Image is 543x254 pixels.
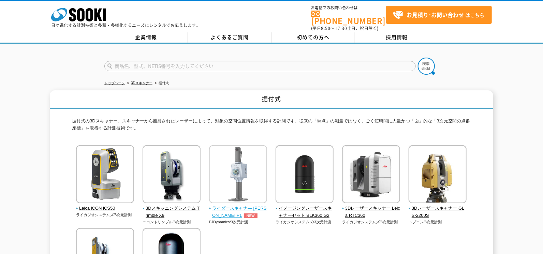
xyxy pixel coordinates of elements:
[209,145,267,205] img: ライダースキャナ― FJD Trion P1
[311,11,386,25] a: [PHONE_NUMBER]
[418,58,435,75] img: btn_search.png
[76,145,134,205] img: Leica iCON iCS50
[409,145,467,205] img: 3Dレーザースキャナー GLS-2200S
[335,25,347,31] span: 17:30
[386,6,492,24] a: お見積り･お問い合わせはこちら
[409,205,467,219] span: 3Dレーザースキャナー GLS-2200S
[242,213,259,218] img: NEW
[342,145,400,205] img: 3Dレーザースキャナー Leica RTC360
[76,199,134,212] a: Leica iCON iCS50
[76,205,134,212] span: Leica iCON iCS50
[209,199,267,219] a: ライダースキャナ― [PERSON_NAME] P1NEW
[209,205,267,219] span: ライダースキャナ― [PERSON_NAME] P1
[297,33,330,41] span: 初めての方へ
[276,219,334,225] p: ライカジオシステムズ/3次元計測
[342,219,400,225] p: ライカジオシステムズ/3次元計測
[131,81,152,85] a: 3Dスキャナー
[143,199,201,219] a: 3Dスキャニングシステム Trimble X9
[276,199,334,219] a: イメージングレーザースキャナーセット BLK360 G2
[72,118,471,135] p: 据付式の3Dスキャナー。スキャナーから照射されたレーザーによって、対象の空間位置情報を取得する計測です。従来の「単点」の測量ではなく、ごく短時間に大量かつ「面」的な「3次元空間の点群座標」を取得...
[355,32,439,43] a: 採用情報
[104,81,125,85] a: トップページ
[393,10,484,20] span: はこちら
[143,205,201,219] span: 3Dスキャニングシステム Trimble X9
[271,32,355,43] a: 初めての方へ
[76,212,134,218] p: ライカジオシステムズ/3次元計測
[188,32,271,43] a: よくあるご質問
[407,11,464,19] strong: お見積り･お問い合わせ
[276,205,334,219] span: イメージングレーザースキャナーセット BLK360 G2
[104,61,416,71] input: 商品名、型式、NETIS番号を入力してください
[342,205,400,219] span: 3Dレーザースキャナー Leica RTC360
[104,32,188,43] a: 企業情報
[209,219,267,225] p: FJDynamics/3次元計測
[276,145,334,205] img: イメージングレーザースキャナーセット BLK360 G2
[342,199,400,219] a: 3Dレーザースキャナー Leica RTC360
[51,23,201,27] p: 日々進化する計測技術と多種・多様化するニーズにレンタルでお応えします。
[143,145,201,205] img: 3Dスキャニングシステム Trimble X9
[311,6,386,10] span: お電話でのお問い合わせは
[321,25,331,31] span: 8:50
[50,90,493,109] h1: 据付式
[153,80,169,87] li: 据付式
[311,25,379,31] span: (平日 ～ 土日、祝日除く)
[409,199,467,219] a: 3Dレーザースキャナー GLS-2200S
[143,219,201,225] p: ニコントリンブル/3次元計測
[409,219,467,225] p: トプコン/3次元計測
